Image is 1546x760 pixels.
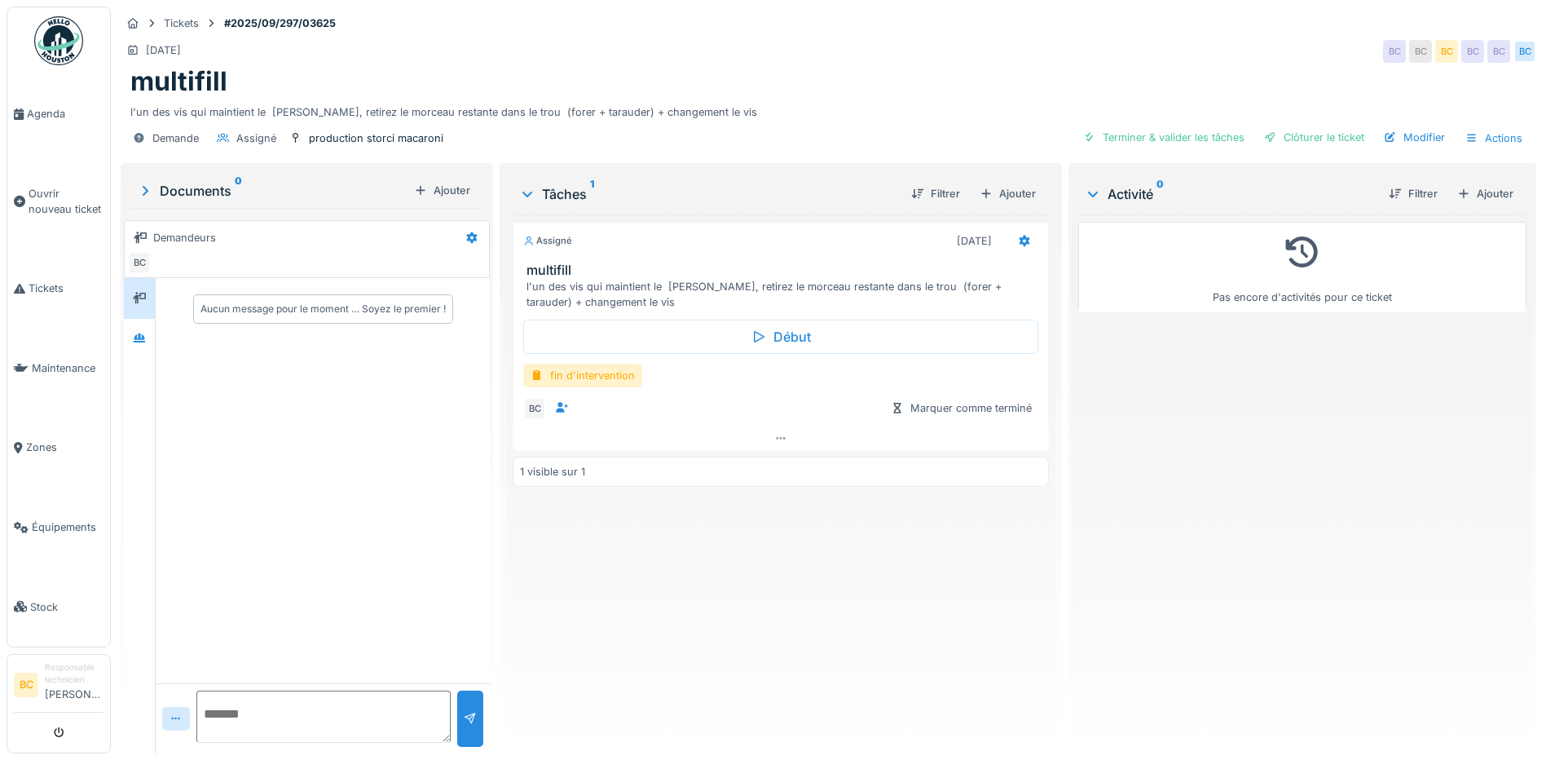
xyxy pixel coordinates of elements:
div: Marquer comme terminé [884,397,1038,419]
div: [DATE] [957,233,992,249]
div: Demandeurs [153,230,216,245]
div: l'un des vis qui maintient le [PERSON_NAME], retirez le morceau restante dans le trou (forer + ta... [526,279,1042,310]
sup: 1 [590,184,594,204]
li: BC [14,673,38,697]
div: Modifier [1377,126,1451,148]
a: Ouvrir nouveau ticket [7,154,110,250]
div: Ajouter [973,183,1042,205]
div: [DATE] [146,42,181,58]
div: Ajouter [1451,183,1520,205]
span: Ouvrir nouveau ticket [29,186,104,217]
span: Zones [26,440,104,455]
span: Maintenance [32,360,104,376]
div: BC [1487,40,1510,63]
sup: 0 [235,181,242,201]
div: Début [523,320,1038,354]
div: BC [128,251,151,274]
div: Responsable technicien [45,661,104,687]
div: BC [1461,40,1484,63]
h3: multifill [526,263,1042,278]
a: Maintenance [7,329,110,409]
div: Assigné [523,234,572,248]
div: BC [1513,40,1536,63]
div: Pas encore d'activités pour ce ticket [1089,229,1516,305]
img: Badge_color-CXgf-gQk.svg [34,16,83,65]
div: production storci macaroni [309,130,443,146]
div: Filtrer [905,183,967,205]
div: Filtrer [1382,183,1444,205]
div: fin d'intervention [523,364,642,387]
span: Équipements [32,519,104,535]
div: Tâches [519,184,898,204]
li: [PERSON_NAME] [45,661,104,709]
div: BC [1383,40,1406,63]
div: Activité [1085,184,1376,204]
span: Agenda [27,106,104,122]
div: Assigné [236,130,276,146]
div: Ajouter [407,179,477,201]
div: BC [523,397,546,420]
div: Documents [137,181,407,201]
a: Zones [7,408,110,488]
div: Demande [152,130,199,146]
a: Stock [7,567,110,647]
div: BC [1435,40,1458,63]
div: Actions [1458,126,1530,150]
a: Équipements [7,488,110,568]
div: Terminer & valider les tâches [1077,126,1251,148]
sup: 0 [1156,184,1164,204]
strong: #2025/09/297/03625 [218,15,342,31]
a: Agenda [7,74,110,154]
div: l'un des vis qui maintient le [PERSON_NAME], retirez le morceau restante dans le trou (forer + ta... [130,98,1526,120]
div: Aucun message pour le moment … Soyez le premier ! [200,302,446,316]
div: Clôturer le ticket [1258,126,1371,148]
div: 1 visible sur 1 [520,464,585,479]
div: Tickets [164,15,199,31]
span: Stock [30,599,104,615]
a: Tickets [7,249,110,329]
h1: multifill [130,66,227,97]
a: BC Responsable technicien[PERSON_NAME] [14,661,104,713]
div: BC [1409,40,1432,63]
span: Tickets [29,281,104,296]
